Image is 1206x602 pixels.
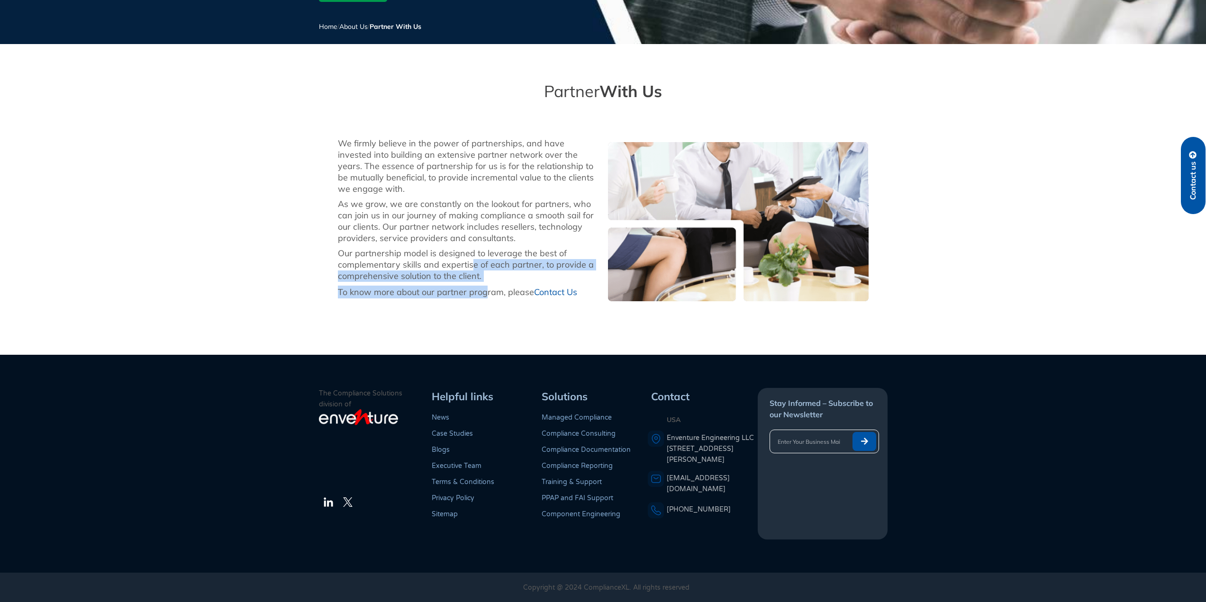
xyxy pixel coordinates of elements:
[542,478,602,486] a: Training & Support
[667,415,681,424] strong: USA
[338,286,598,298] p: To know more about our partner program, please
[1181,137,1206,214] a: Contact us
[599,81,662,101] strong: With Us
[770,432,849,451] input: Enter Your Business Mail ID
[432,478,494,486] a: Terms & Conditions
[770,398,873,419] span: Stay Informed – Subscribe to our Newsletter
[432,430,473,438] a: Case Studies
[432,446,450,454] a: Blogs
[542,494,613,502] a: PPAP and FAI Support
[667,474,730,493] a: [EMAIL_ADDRESS][DOMAIN_NAME]
[338,248,598,282] div: Our partnership model is designed to leverage the best of complementary skills and expertise of e...
[542,462,613,470] a: Compliance Reporting
[319,22,421,31] span: / /
[338,138,598,195] div: We firmly believe in the power of partnerships, and have invested into building an extensive part...
[542,430,616,438] a: Compliance Consulting
[343,497,353,507] img: The Twitter Logo
[542,413,612,422] a: Managed Compliance
[338,198,598,244] div: As we grow, we are constantly on the lookout for partners, who can join us in our journey of maki...
[323,496,334,508] img: The LinkedIn Logo
[542,446,631,454] a: Compliance Documentation
[667,432,756,466] a: Enventure Engineering LLC[STREET_ADDRESS][PERSON_NAME]
[648,471,664,487] img: An envelope representing an email
[345,582,869,593] p: Copyright @ 2024 ComplianceXL. All rights reserved
[651,390,689,403] span: Contact
[648,502,664,519] img: A phone icon representing a telephone number
[667,505,731,513] a: [PHONE_NUMBER]
[432,510,458,518] a: Sitemap
[319,22,337,31] a: Home
[432,413,449,422] a: News
[319,408,398,426] img: enventure-light-logo_s
[339,22,368,31] a: About Us
[432,462,481,470] a: Executive Team
[370,22,421,31] span: Partner With Us
[534,287,577,297] a: Contact Us
[432,494,474,502] a: Privacy Policy
[648,431,664,447] img: A pin icon representing a location
[432,390,493,403] span: Helpful links
[542,510,620,518] a: Component Engineering
[1189,162,1197,200] span: Contact us
[319,388,429,410] p: The Compliance Solutions division of
[338,82,869,101] h2: Partner
[542,390,588,403] span: Solutions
